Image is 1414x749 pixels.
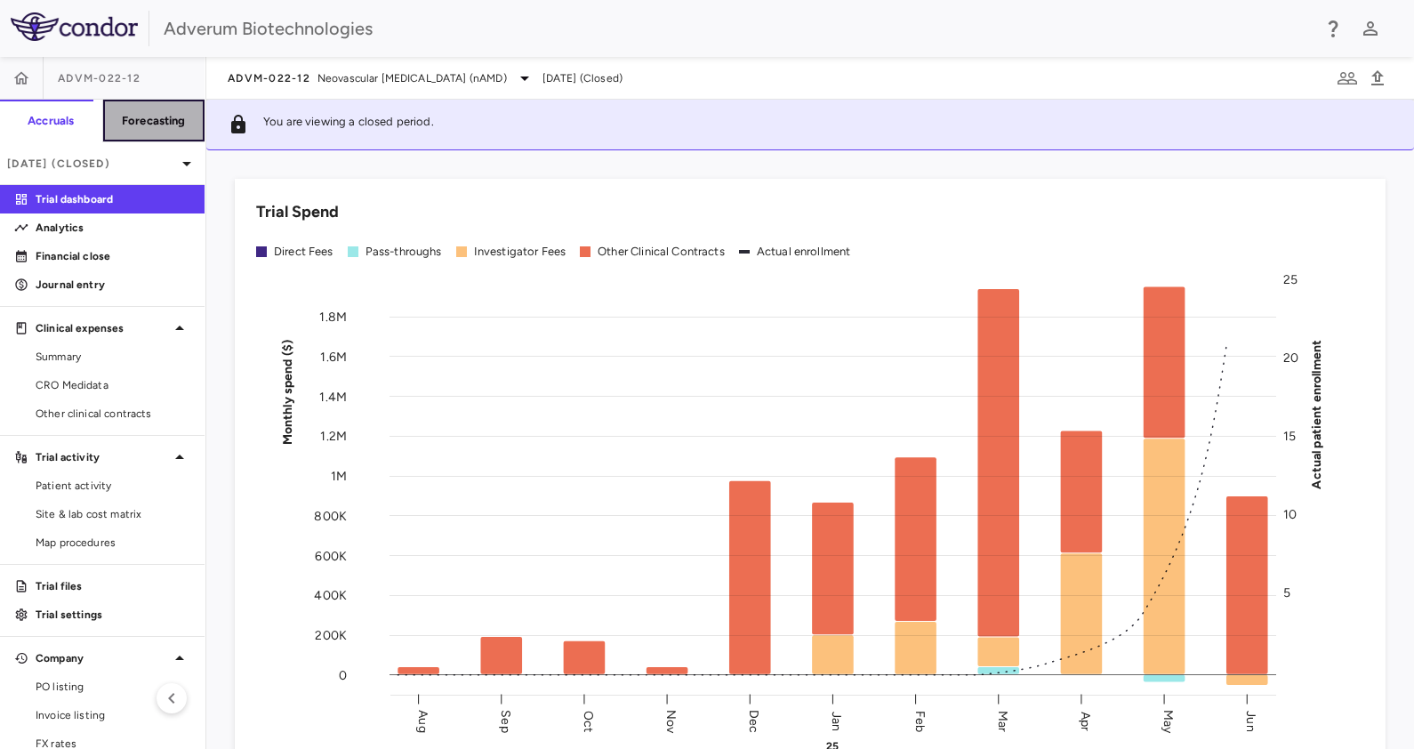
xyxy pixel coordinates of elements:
p: Analytics [36,220,190,236]
span: Site & lab cost matrix [36,506,190,522]
p: Trial dashboard [36,191,190,207]
tspan: Monthly spend ($) [280,339,295,445]
tspan: 1.2M [320,429,347,444]
tspan: 0 [339,667,347,682]
div: Other Clinical Contracts [598,244,725,260]
text: Feb [912,710,928,731]
tspan: 25 [1283,272,1298,287]
tspan: 10 [1283,506,1297,521]
span: Neovascular [MEDICAL_DATA] (nAMD) [317,70,507,86]
tspan: 5 [1283,584,1290,600]
span: Other clinical contracts [36,406,190,422]
tspan: 1.4M [319,389,347,404]
div: Actual enrollment [757,244,851,260]
p: Company [36,650,169,666]
span: Invoice listing [36,707,190,723]
tspan: Actual patient enrollment [1309,339,1324,488]
tspan: 1.8M [319,310,347,325]
div: Pass-throughs [366,244,442,260]
div: Investigator Fees [474,244,566,260]
img: logo-full-SnFGN8VE.png [11,12,138,41]
div: Adverum Biotechnologies [164,15,1311,42]
div: Direct Fees [274,244,333,260]
tspan: 20 [1283,350,1298,365]
p: Financial close [36,248,190,264]
span: Map procedures [36,535,190,551]
h6: Accruals [28,113,74,129]
tspan: 15 [1283,428,1296,443]
text: Mar [995,710,1010,731]
span: Summary [36,349,190,365]
text: Sep [498,710,513,732]
span: PO listing [36,679,190,695]
p: Trial files [36,578,190,594]
text: Aug [415,710,430,732]
tspan: 800K [314,508,347,523]
tspan: 600K [315,548,347,563]
p: Journal entry [36,277,190,293]
span: ADVM-022-12 [228,71,310,85]
h6: Forecasting [122,113,186,129]
text: Oct [581,710,596,731]
text: May [1161,709,1176,733]
tspan: 1M [331,469,347,484]
p: Clinical expenses [36,320,169,336]
p: Trial settings [36,607,190,623]
span: CRO Medidata [36,377,190,393]
span: Patient activity [36,478,190,494]
p: You are viewing a closed period. [263,114,434,135]
p: Trial activity [36,449,169,465]
span: [DATE] (Closed) [542,70,623,86]
tspan: 400K [314,588,347,603]
tspan: 1.6M [320,349,347,364]
p: [DATE] (Closed) [7,156,176,172]
tspan: 200K [315,627,347,642]
text: Jun [1243,711,1258,731]
text: Nov [663,709,679,733]
span: ADVM-022-12 [58,71,141,85]
h6: Trial Spend [256,200,339,224]
text: Apr [1078,711,1093,730]
text: Dec [746,709,761,732]
text: Jan [829,711,844,730]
